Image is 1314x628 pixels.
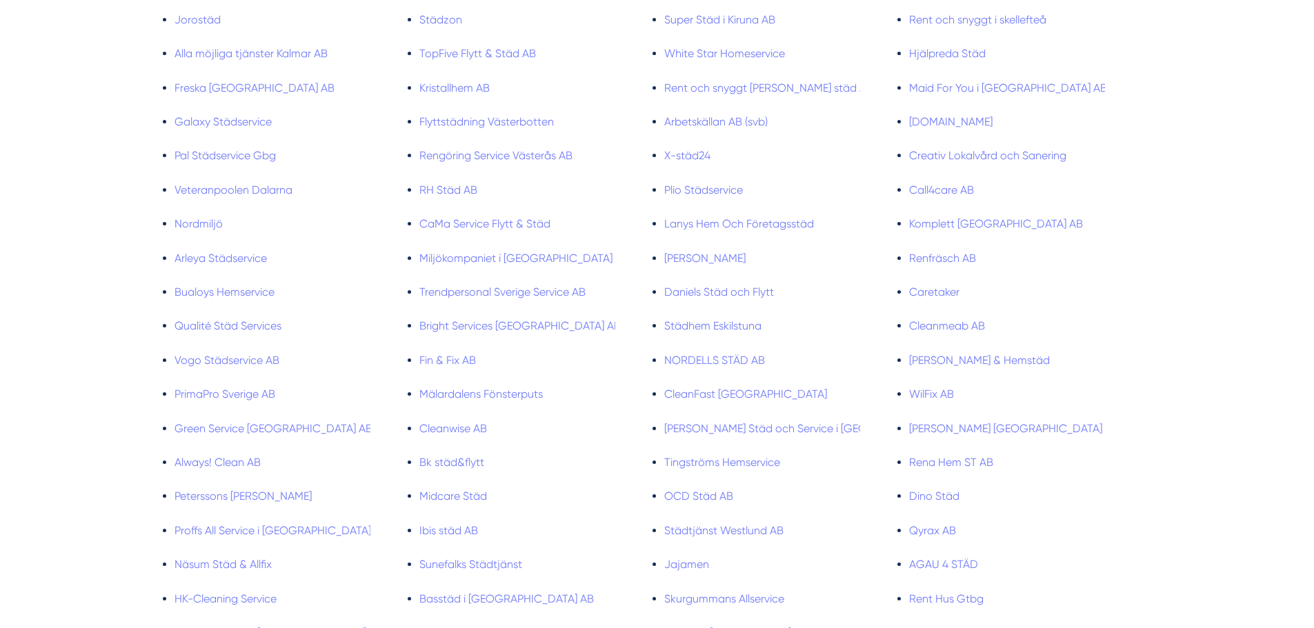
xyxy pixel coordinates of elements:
[664,45,860,62] a: White Star Homeservice
[175,420,370,437] a: Green Service [GEOGRAPHIC_DATA] AB
[909,454,1105,471] a: Rena Hem ST AB
[909,420,1105,437] a: [PERSON_NAME] [GEOGRAPHIC_DATA]
[175,522,370,539] a: Proffs All Service i [GEOGRAPHIC_DATA]
[419,556,615,573] a: Sunefalks Städtjänst
[175,181,370,199] a: Veteranpoolen Dalarna
[175,250,370,267] a: Arleya Städservice
[909,45,1105,62] a: Hjälpreda Städ
[175,45,370,62] a: Alla möjliga tjänster Kalmar AB
[664,11,860,28] a: Super Städ i Kiruna AB
[909,317,1105,334] a: Cleanmeab AB
[175,11,370,28] a: Jorostäd
[419,181,615,199] a: RH Städ AB
[664,317,860,334] a: Städhem Eskilstuna
[419,385,615,403] a: Mälardalens Fönsterputs
[175,215,370,232] a: Nordmiljö
[909,181,1105,199] a: Call4care AB
[909,556,1105,573] a: AGAU 4 STÄD
[664,487,860,505] a: OCD Städ AB
[175,79,370,97] a: Freska [GEOGRAPHIC_DATA] AB
[664,79,860,97] a: Rent och snyggt [PERSON_NAME] städ AB
[175,147,370,164] a: Pal Städservice Gbg
[419,113,615,130] a: Flyttstädning Västerbotten
[664,215,860,232] a: Lanys Hem Och Företagsstäd
[419,590,615,607] a: Basstäd i [GEOGRAPHIC_DATA] AB
[909,352,1105,369] a: [PERSON_NAME] & Hemstäd
[419,283,615,301] a: Trendpersonal Sverige Service AB
[664,147,860,164] a: X-städ24
[664,283,860,301] a: Daniels Städ och Flytt
[909,522,1105,539] a: Qyrax AB
[175,385,370,403] a: PrimaPro Sverige AB
[664,352,860,369] a: NORDELLS STÄD AB
[419,11,615,28] a: Städzon
[664,113,860,130] a: Arbetskällan AB (svb)
[664,454,860,471] a: Tingströms Hemservice
[909,385,1105,403] a: WilFix AB
[419,45,615,62] a: TopFive Flytt & Städ AB
[419,250,615,267] a: Miljökompaniet i [GEOGRAPHIC_DATA] AB
[175,454,370,471] a: Always! Clean AB
[664,590,860,607] a: Skurgummans Allservice
[909,487,1105,505] a: Dino Städ
[175,590,370,607] a: HK-Cleaning Service
[175,113,370,130] a: Galaxy Städservice
[909,250,1105,267] a: Renfräsch AB
[175,556,370,573] a: Näsum Städ & Allfix
[419,522,615,539] a: Ibis städ AB
[419,420,615,437] a: Cleanwise AB
[664,250,860,267] a: [PERSON_NAME]
[175,283,370,301] a: Bualoys Hemservice
[419,454,615,471] a: Bk städ&flytt
[909,11,1105,28] a: Rent och snyggt i skellefteå
[175,487,370,505] a: Peterssons [PERSON_NAME]
[175,352,370,369] a: Vogo Städservice AB
[419,147,615,164] a: Rengöring Service Västerås AB
[664,385,860,403] a: CleanFast [GEOGRAPHIC_DATA]
[419,215,615,232] a: CaMa Service Flytt & Städ
[909,79,1105,97] a: Maid For You i [GEOGRAPHIC_DATA] AB
[909,147,1105,164] a: Creativ Lokalvård och Sanering
[909,113,1105,130] a: [DOMAIN_NAME]
[419,317,615,334] a: Bright Services [GEOGRAPHIC_DATA] AB
[909,590,1105,607] a: Rent Hus Gtbg
[175,317,370,334] a: Qualité Städ Services
[664,420,860,437] a: [PERSON_NAME] Städ och Service i [GEOGRAPHIC_DATA]
[664,181,860,199] a: Plio Städservice
[419,352,615,369] a: Fin & Fix AB
[419,79,615,97] a: Kristallhem AB
[664,522,860,539] a: Städtjänst Westlund AB
[909,283,1105,301] a: Caretaker
[909,215,1105,232] a: Komplett [GEOGRAPHIC_DATA] AB
[419,487,615,505] a: Midcare Städ
[664,556,860,573] a: Jajamen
